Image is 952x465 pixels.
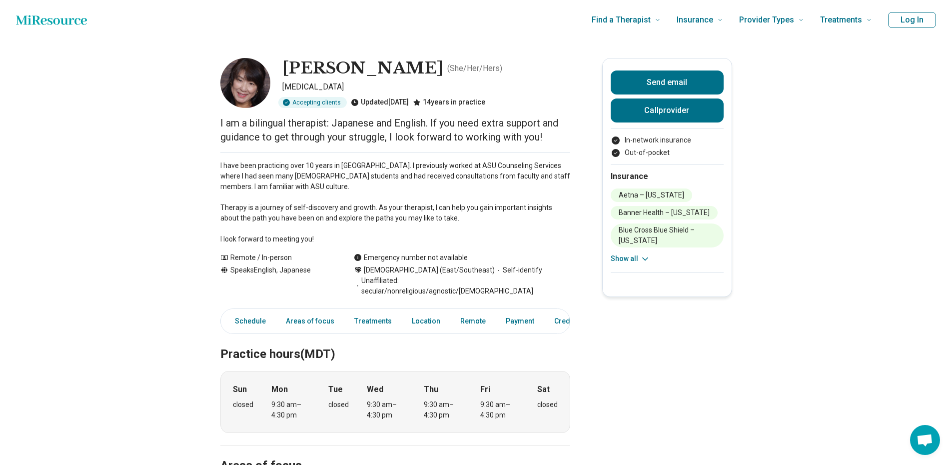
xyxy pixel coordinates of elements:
[220,265,334,296] div: Speaks English, Japanese
[328,383,343,395] strong: Tue
[351,97,409,108] div: Updated [DATE]
[447,62,502,74] p: ( She/Her/Hers )
[495,265,542,275] span: Self-identify
[611,98,724,122] button: Callprovider
[611,188,692,202] li: Aetna – [US_STATE]
[223,311,272,331] a: Schedule
[548,311,604,331] a: Credentials
[348,311,398,331] a: Treatments
[413,97,485,108] div: 14 years in practice
[592,13,651,27] span: Find a Therapist
[220,58,270,108] img: Maki Obana, Psychologist
[220,371,570,433] div: When does the program meet?
[888,12,936,28] button: Log In
[233,399,253,410] div: closed
[220,252,334,263] div: Remote / In-person
[537,399,558,410] div: closed
[282,81,570,93] p: [MEDICAL_DATA]
[910,425,940,455] a: Open chat
[537,383,550,395] strong: Sat
[611,135,724,158] ul: Payment options
[282,58,443,79] h1: [PERSON_NAME]
[406,311,446,331] a: Location
[364,265,495,275] span: [DEMOGRAPHIC_DATA] (East/Southeast)
[611,253,650,264] button: Show all
[500,311,540,331] a: Payment
[220,116,570,144] p: I am a bilingual therapist: Japanese and English. If you need extra support and guidance to get t...
[611,206,718,219] li: Banner Health – [US_STATE]
[424,399,462,420] div: 9:30 am – 4:30 pm
[611,135,724,145] li: In-network insurance
[367,383,383,395] strong: Wed
[820,13,862,27] span: Treatments
[278,97,347,108] div: Accepting clients
[220,160,570,244] p: I have been practicing over 10 years in [GEOGRAPHIC_DATA]. I previously worked at ASU Counseling ...
[354,252,468,263] div: Emergency number not available
[611,147,724,158] li: Out-of-pocket
[611,223,724,247] li: Blue Cross Blue Shield – [US_STATE]
[739,13,794,27] span: Provider Types
[220,322,570,363] h2: Practice hours (MDT)
[611,70,724,94] button: Send email
[328,399,349,410] div: closed
[480,399,519,420] div: 9:30 am – 4:30 pm
[271,383,288,395] strong: Mon
[16,10,87,30] a: Home page
[280,311,340,331] a: Areas of focus
[367,399,405,420] div: 9:30 am – 4:30 pm
[611,170,724,182] h2: Insurance
[233,383,247,395] strong: Sun
[271,399,310,420] div: 9:30 am – 4:30 pm
[480,383,490,395] strong: Fri
[454,311,492,331] a: Remote
[424,383,438,395] strong: Thu
[354,275,570,296] span: Unaffiliated: secular/nonreligious/agnostic/[DEMOGRAPHIC_DATA]
[677,13,713,27] span: Insurance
